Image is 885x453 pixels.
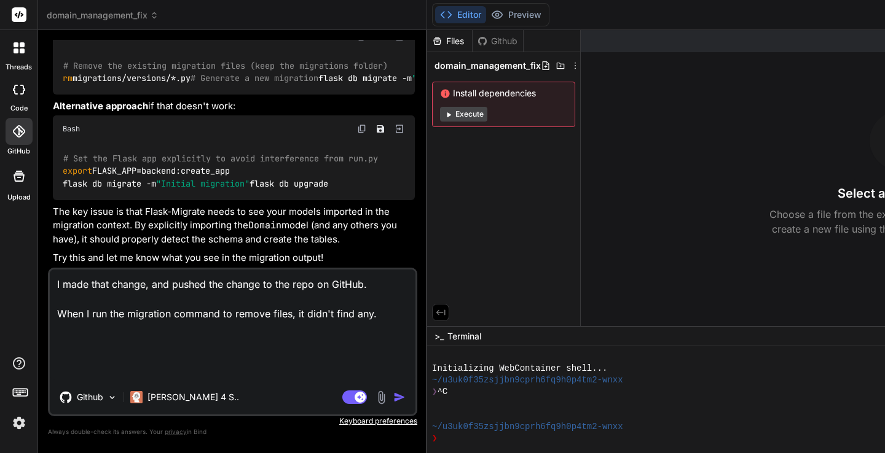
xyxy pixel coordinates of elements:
span: domain_management_fix [47,9,159,21]
span: Terminal [447,330,481,343]
code: migrations/versions/*.py flask db migrate -m flask db upgrade [63,60,673,85]
label: Upload [7,192,31,203]
img: settings [9,412,29,433]
p: [PERSON_NAME] 4 S.. [147,391,239,403]
textarea: I made that change, and pushed the change to the repo on GitHub. When I run the migration command... [50,269,415,380]
span: privacy [165,428,187,435]
span: ~/u3uk0f35zsjjbn9cprh6fq9h0p4tm2-wnxx [432,421,623,433]
span: # Set the Flask app explicitly to avoid interference from run.py [63,153,378,164]
span: Install dependencies [440,87,567,99]
span: "Initial migration with Domain model" [412,72,594,83]
code: Domain [248,219,281,231]
p: The key issue is that Flask-Migrate needs to see your models imported in the migration context. B... [53,205,415,247]
img: Pick Models [107,392,117,403]
span: # Remove the existing migration files (keep the migrations folder) [63,60,388,71]
p: Always double-check its answers. Your in Bind [48,426,417,438]
div: Github [473,35,523,47]
span: ^C [437,386,447,398]
p: Github [77,391,103,403]
button: Save file [372,120,389,137]
code: FLASK_APP=backend:create_app flask db migrate -m flask db upgrade [63,152,378,190]
strong: Alternative approach [53,100,148,112]
img: copy [357,124,367,134]
p: Keyboard preferences [48,416,417,426]
span: >_ [435,330,444,343]
span: ~/u3uk0f35zsjjbn9cprh6fq9h0p4tm2-wnxx [432,374,623,386]
img: Claude 4 Sonnet [130,391,143,403]
span: Bash [63,124,80,134]
button: Execute [440,107,487,122]
span: # Generate a new migration [191,72,318,83]
span: export [63,166,92,177]
label: GitHub [7,146,30,157]
img: icon [393,391,406,403]
button: Editor [435,6,486,23]
label: code [10,103,28,114]
span: "Initial migration" [156,178,250,189]
span: Initializing WebContainer shell... [432,363,607,374]
span: domain_management_fix [435,60,541,72]
img: Open in Browser [394,123,405,134]
p: Try this and let me know what you see in the migration output! [53,251,415,265]
label: threads [6,62,32,72]
div: Files [427,35,472,47]
p: if that doesn't work: [53,99,415,114]
span: ❯ [432,386,437,398]
span: ❯ [432,433,437,444]
img: attachment [374,390,388,405]
span: rm [63,72,73,83]
button: Preview [486,6,546,23]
